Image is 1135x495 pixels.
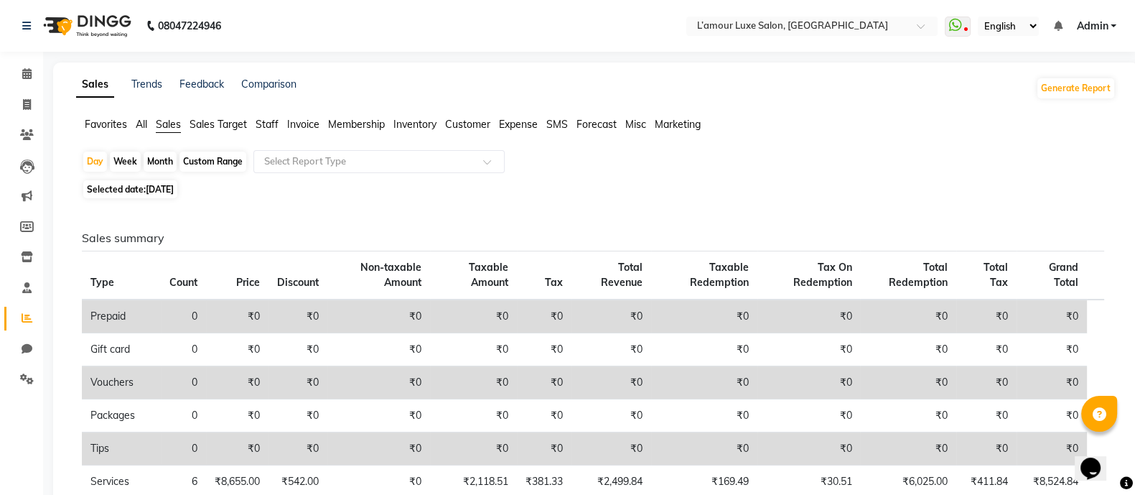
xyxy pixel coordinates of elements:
span: Total Revenue [601,261,643,289]
a: Comparison [241,78,296,91]
span: Taxable Redemption [690,261,749,289]
td: ₹0 [327,399,430,432]
td: ₹0 [1017,333,1087,366]
td: ₹0 [268,399,327,432]
td: ₹0 [1017,432,1087,466]
td: ₹0 [517,333,571,366]
span: Forecast [576,118,617,131]
span: Selected date: [83,180,177,198]
td: Vouchers [82,366,161,399]
td: ₹0 [206,432,268,466]
a: Feedback [179,78,224,91]
span: Admin [1076,19,1108,34]
td: ₹0 [430,399,517,432]
td: ₹0 [430,366,517,399]
td: ₹0 [327,333,430,366]
td: ₹0 [651,432,757,466]
a: Trends [131,78,162,91]
td: ₹0 [571,399,651,432]
td: ₹0 [430,300,517,333]
td: ₹0 [1017,399,1087,432]
td: Gift card [82,333,161,366]
span: Misc [625,118,646,131]
td: Prepaid [82,300,161,333]
td: ₹0 [1017,366,1087,399]
div: Custom Range [179,152,246,172]
span: All [136,118,147,131]
span: Total Tax [984,261,1008,289]
td: 0 [161,432,206,466]
td: ₹0 [327,432,430,466]
td: ₹0 [757,399,860,432]
td: ₹0 [860,432,956,466]
td: ₹0 [517,366,571,399]
td: ₹0 [757,432,860,466]
td: ₹0 [860,366,956,399]
td: ₹0 [651,333,757,366]
td: ₹0 [268,333,327,366]
td: 0 [161,300,206,333]
a: Sales [76,72,114,98]
td: ₹0 [651,399,757,432]
td: ₹0 [517,432,571,466]
span: Sales [156,118,181,131]
td: ₹0 [1017,300,1087,333]
td: ₹0 [206,366,268,399]
td: ₹0 [860,333,956,366]
td: ₹0 [430,432,517,466]
td: Packages [82,399,161,432]
td: ₹0 [956,366,1017,399]
td: ₹0 [327,366,430,399]
span: Membership [328,118,385,131]
td: ₹0 [651,300,757,333]
iframe: chat widget [1075,438,1121,481]
td: 0 [161,399,206,432]
span: Marketing [655,118,701,131]
td: ₹0 [268,432,327,466]
span: Invoice [287,118,319,131]
td: ₹0 [956,300,1017,333]
td: ₹0 [860,399,956,432]
span: Inventory [393,118,436,131]
span: Tax [545,276,563,289]
td: Tips [82,432,161,466]
td: ₹0 [517,399,571,432]
td: ₹0 [206,333,268,366]
td: ₹0 [327,300,430,333]
td: ₹0 [956,399,1017,432]
span: Price [236,276,260,289]
span: Grand Total [1049,261,1078,289]
span: [DATE] [146,184,174,195]
span: Staff [256,118,279,131]
td: 0 [161,366,206,399]
td: ₹0 [757,333,860,366]
span: Non-taxable Amount [360,261,421,289]
td: ₹0 [571,300,651,333]
div: Day [83,152,107,172]
td: ₹0 [956,333,1017,366]
td: ₹0 [571,366,651,399]
span: Tax On Redemption [793,261,851,289]
span: Favorites [85,118,127,131]
td: ₹0 [517,300,571,333]
h6: Sales summary [82,231,1104,245]
td: 0 [161,333,206,366]
td: ₹0 [757,366,860,399]
td: ₹0 [268,300,327,333]
span: Sales Target [190,118,247,131]
td: ₹0 [956,432,1017,466]
div: Month [144,152,177,172]
span: Expense [499,118,538,131]
td: ₹0 [430,333,517,366]
td: ₹0 [206,300,268,333]
span: Count [169,276,197,289]
span: Discount [277,276,319,289]
td: ₹0 [860,300,956,333]
td: ₹0 [268,366,327,399]
span: Taxable Amount [469,261,508,289]
span: Type [90,276,114,289]
div: Week [110,152,141,172]
td: ₹0 [651,366,757,399]
span: Customer [445,118,490,131]
td: ₹0 [571,333,651,366]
